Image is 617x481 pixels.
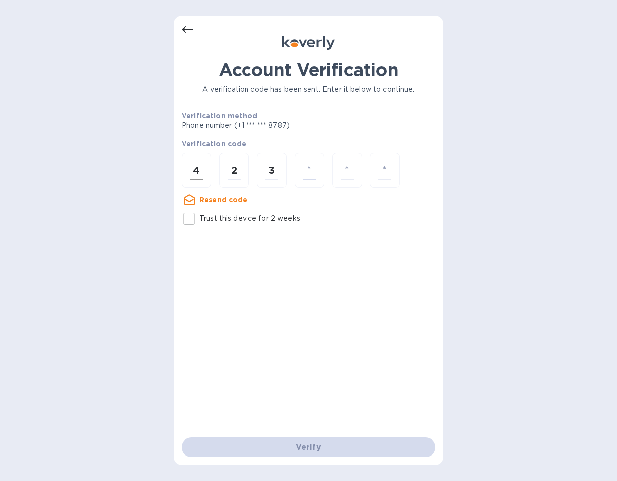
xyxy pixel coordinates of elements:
[182,84,435,95] p: A verification code has been sent. Enter it below to continue.
[182,60,435,80] h1: Account Verification
[182,120,366,131] p: Phone number (+1 *** *** 8787)
[182,139,435,149] p: Verification code
[182,112,257,120] b: Verification method
[199,196,247,204] u: Resend code
[199,213,300,224] p: Trust this device for 2 weeks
